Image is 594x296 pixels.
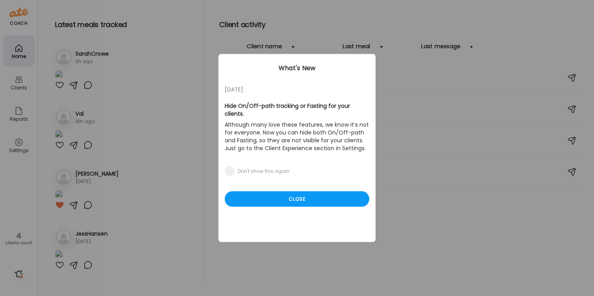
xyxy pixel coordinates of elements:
p: Although many love these features, we know it’s not for everyone. Now you can hide both On/Off-pa... [225,119,369,154]
div: What's New [218,64,376,73]
div: [DATE] [225,85,369,94]
div: Close [225,191,369,207]
div: Don't show this again [238,168,290,174]
b: Hide On/Off-path tracking or Fasting for your clients. [225,102,350,118]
